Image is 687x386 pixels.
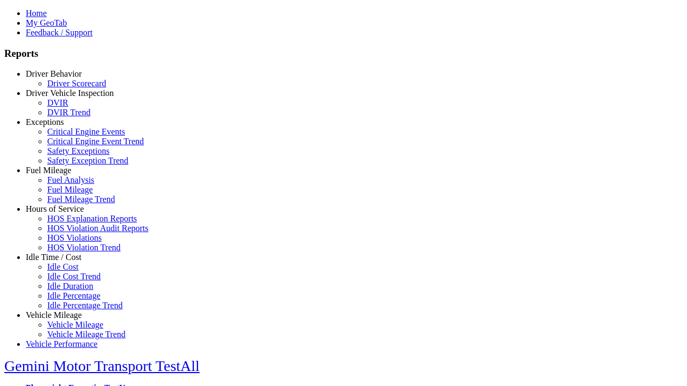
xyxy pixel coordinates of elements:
[47,233,101,242] a: HOS Violations
[26,310,82,320] a: Vehicle Mileage
[47,320,103,329] a: Vehicle Mileage
[47,108,90,117] a: DVIR Trend
[26,9,47,18] a: Home
[47,175,94,184] a: Fuel Analysis
[47,79,106,88] a: Driver Scorecard
[47,185,93,194] a: Fuel Mileage
[47,272,101,281] a: Idle Cost Trend
[47,127,125,136] a: Critical Engine Events
[47,156,128,165] a: Safety Exception Trend
[47,330,126,339] a: Vehicle Mileage Trend
[26,204,84,213] a: Hours of Service
[26,88,114,98] a: Driver Vehicle Inspection
[47,195,115,204] a: Fuel Mileage Trend
[4,48,683,60] h3: Reports
[26,28,92,37] a: Feedback / Support
[26,339,98,348] a: Vehicle Performance
[47,146,109,155] a: Safety Exceptions
[26,166,71,175] a: Fuel Mileage
[4,358,200,374] a: Gemini Motor Transport TestAll
[47,98,68,107] a: DVIR
[47,301,122,310] a: Idle Percentage Trend
[26,18,67,27] a: My GeoTab
[47,214,137,223] a: HOS Explanation Reports
[47,281,93,291] a: Idle Duration
[47,224,149,233] a: HOS Violation Audit Reports
[26,69,82,78] a: Driver Behavior
[47,262,78,271] a: Idle Cost
[26,253,82,262] a: Idle Time / Cost
[47,291,100,300] a: Idle Percentage
[47,137,144,146] a: Critical Engine Event Trend
[26,117,64,127] a: Exceptions
[47,243,121,252] a: HOS Violation Trend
